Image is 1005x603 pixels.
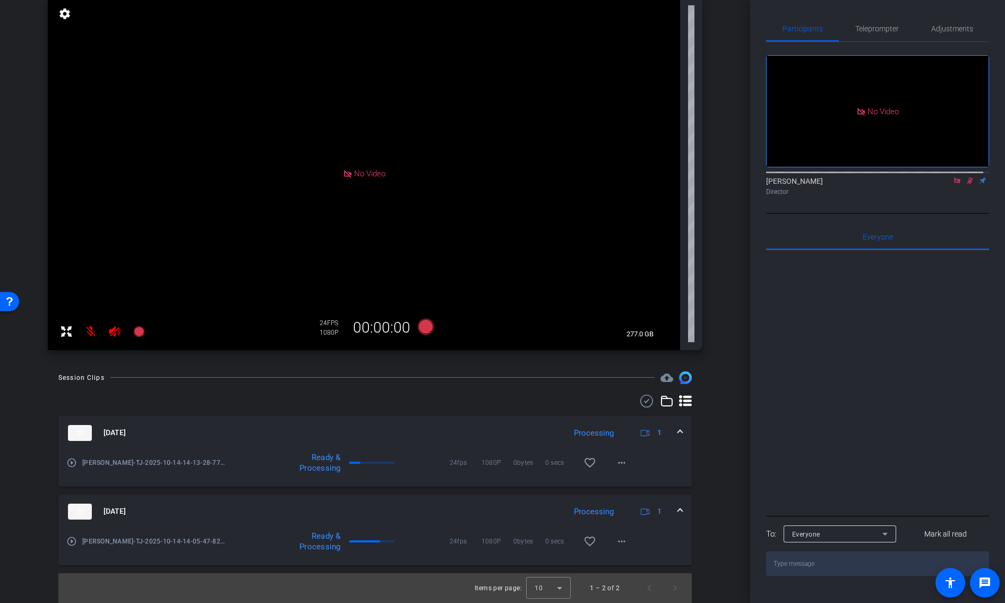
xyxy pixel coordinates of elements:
span: [DATE] [104,506,126,517]
span: 1 [657,427,662,438]
mat-expansion-panel-header: thumb-nail[DATE]Processing1 [58,495,692,529]
div: Session Clips [58,372,105,383]
span: Adjustments [931,25,973,32]
span: [PERSON_NAME]-TJ-2025-10-14-14-13-28-778-0 [82,457,227,468]
div: To: [766,528,776,540]
span: 1080P [482,457,513,468]
div: thumb-nail[DATE]Processing1 [58,529,692,565]
span: 0 secs [545,457,577,468]
div: 1 – 2 of 2 [590,583,620,593]
mat-icon: play_circle_outline [66,536,77,547]
span: 0bytes [513,457,545,468]
mat-expansion-panel-header: thumb-nail[DATE]Processing1 [58,416,692,450]
div: 24 [320,319,346,327]
span: 1 [657,506,662,517]
div: Processing [569,427,619,439]
span: 0 secs [545,536,577,547]
mat-icon: play_circle_outline [66,457,77,468]
div: Ready & Processing [279,531,346,552]
span: 277.0 GB [623,328,657,341]
mat-icon: cloud_upload [660,371,673,384]
div: Director [766,187,989,197]
img: thumb-nail [68,425,92,441]
span: 24fps [450,457,482,468]
div: 00:00:00 [346,319,417,337]
span: [PERSON_NAME]-TJ-2025-10-14-14-05-47-821-0 [82,536,227,547]
button: Next page [662,575,688,601]
mat-icon: message [978,576,991,589]
span: Participants [783,25,823,32]
div: Processing [569,506,619,518]
span: Destinations for your clips [660,371,673,384]
mat-icon: favorite_border [583,535,596,548]
span: [DATE] [104,427,126,438]
span: FPS [327,319,338,327]
span: Everyone [863,233,893,241]
mat-icon: more_horiz [615,535,628,548]
div: Items per page: [475,583,522,593]
span: Teleprompter [855,25,899,32]
span: 24fps [450,536,482,547]
img: thumb-nail [68,504,92,520]
div: Ready & Processing [279,452,346,473]
button: Previous page [637,575,662,601]
span: Everyone [792,531,820,538]
mat-icon: favorite_border [583,456,596,469]
span: 1080P [482,536,513,547]
mat-icon: accessibility [944,576,957,589]
span: No Video [354,169,385,179]
div: 1080P [320,328,346,337]
mat-icon: more_horiz [615,456,628,469]
img: Session clips [679,371,692,384]
button: Mark all read [903,524,990,543]
span: No Video [867,106,899,116]
div: thumb-nail[DATE]Processing1 [58,450,692,487]
span: 0bytes [513,536,545,547]
span: Mark all read [924,529,967,540]
div: [PERSON_NAME] [766,176,989,197]
mat-icon: settings [57,7,72,20]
